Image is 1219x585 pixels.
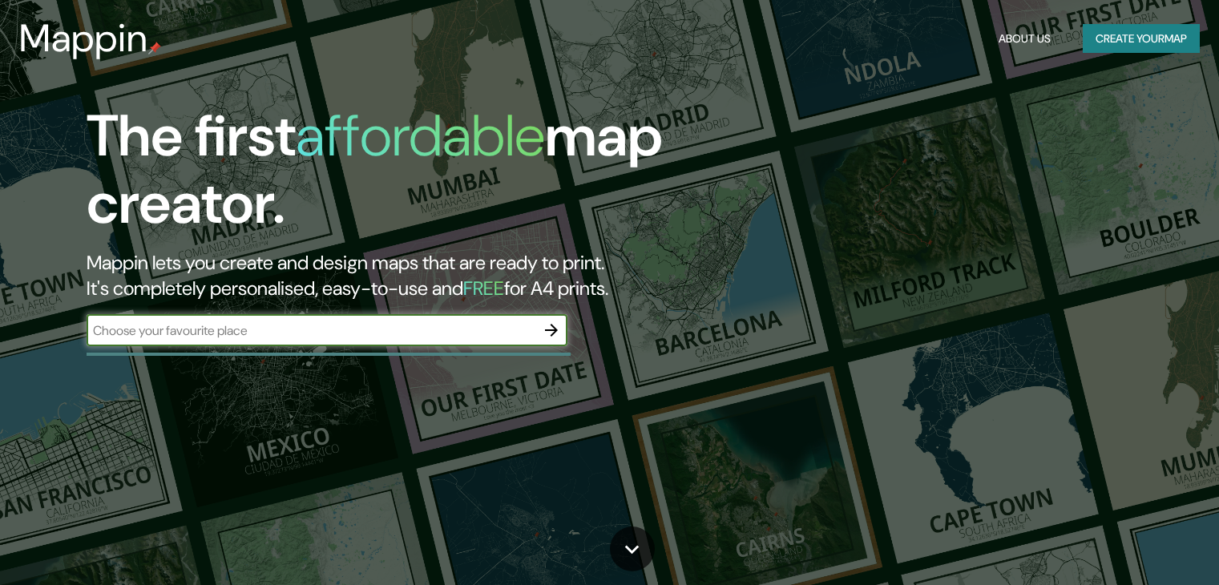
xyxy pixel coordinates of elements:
h5: FREE [463,276,504,301]
img: mappin-pin [148,42,161,54]
input: Choose your favourite place [87,321,535,340]
h2: Mappin lets you create and design maps that are ready to print. It's completely personalised, eas... [87,250,696,301]
h1: The first map creator. [87,103,696,250]
button: About Us [992,24,1057,54]
h3: Mappin [19,16,148,61]
button: Create yourmap [1083,24,1200,54]
h1: affordable [296,99,545,173]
